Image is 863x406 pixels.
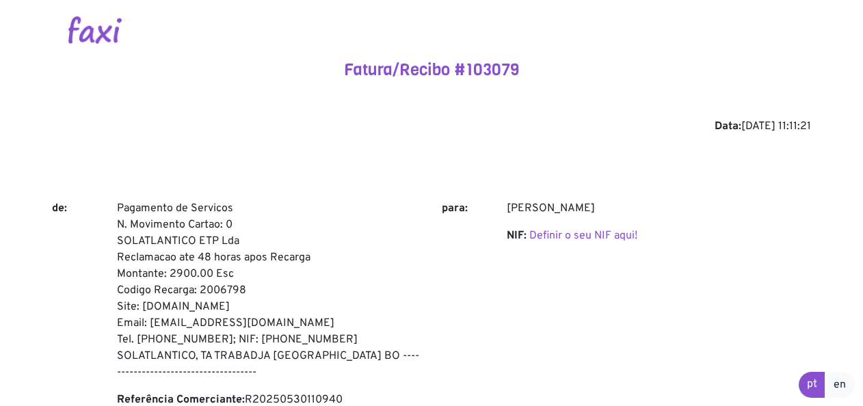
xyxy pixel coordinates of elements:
b: de: [52,202,67,215]
h4: Fatura/Recibo #103079 [52,60,811,80]
p: Pagamento de Servicos N. Movimento Cartao: 0 SOLATLANTICO ETP Lda Reclamacao ate 48 horas apos Re... [117,200,421,381]
a: Definir o seu NIF aqui! [529,229,637,243]
a: en [825,372,855,398]
p: [PERSON_NAME] [507,200,811,217]
div: [DATE] 11:11:21 [52,118,811,135]
b: Data: [715,120,741,133]
b: NIF: [507,229,527,243]
b: para: [442,202,468,215]
a: pt [799,372,825,398]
